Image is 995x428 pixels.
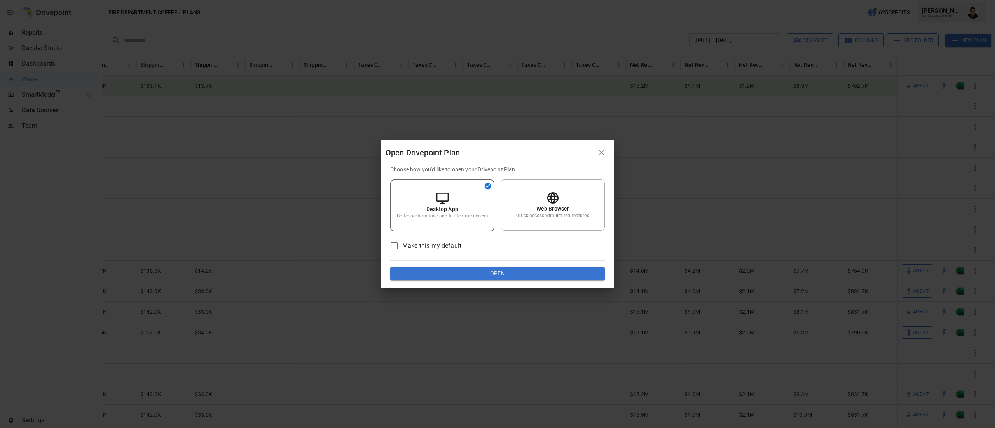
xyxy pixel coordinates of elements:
p: Quick access with limited features [516,212,589,219]
p: Choose how you'd like to open your Drivepoint Plan [390,165,605,173]
p: Desktop App [426,205,458,213]
div: Open Drivepoint Plan [386,146,594,159]
span: Make this my default [402,241,461,251]
p: Better performance and full feature access [397,213,487,219]
button: Open [390,267,605,281]
p: Web Browser [536,205,569,212]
